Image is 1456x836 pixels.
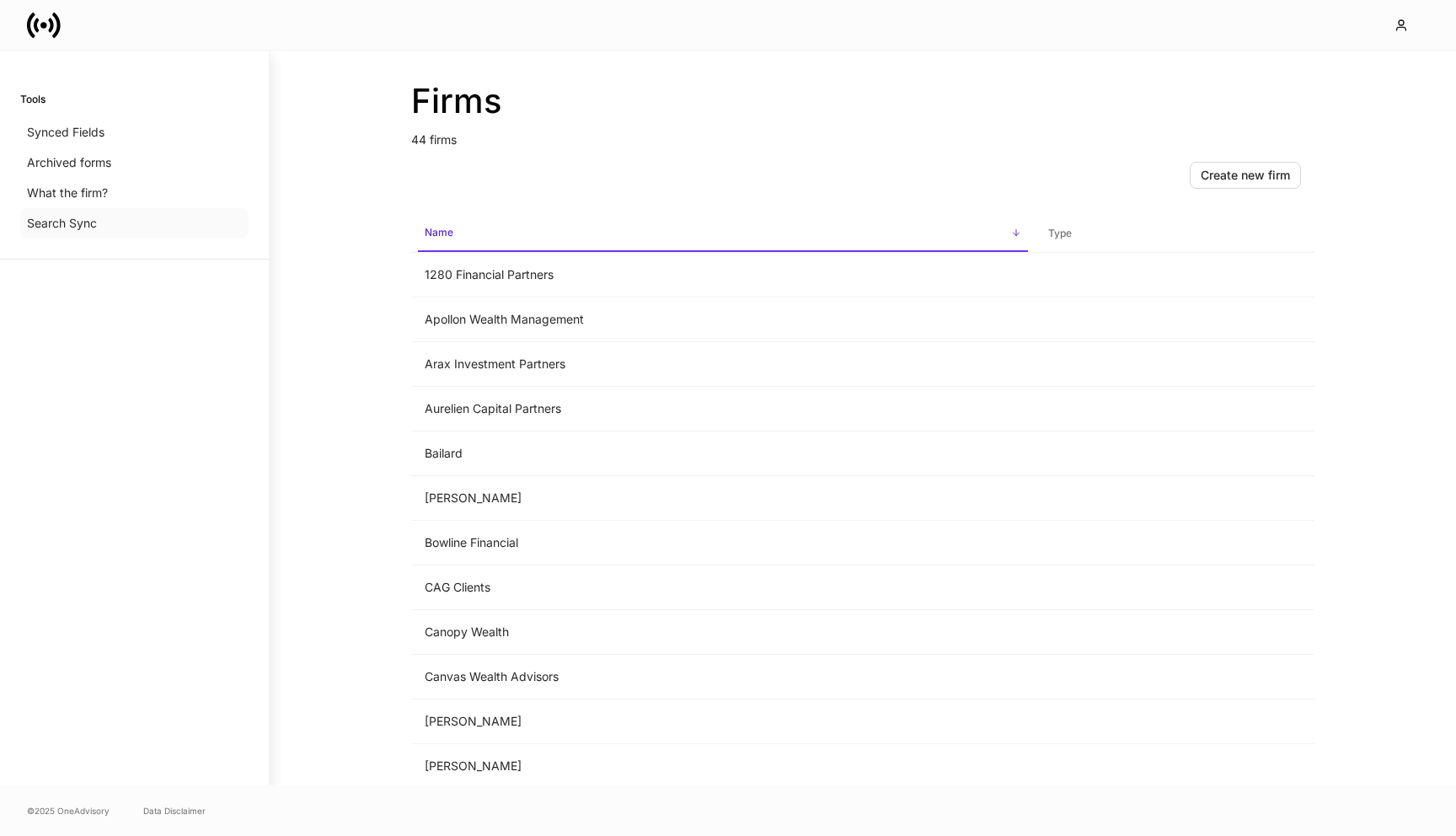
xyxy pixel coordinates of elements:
p: Archived forms [27,154,111,171]
h6: Tools [20,91,45,107]
td: Aurelien Capital Partners [411,387,1035,431]
p: What the firm? [27,185,108,201]
p: Synced Fields [27,124,104,141]
span: © 2025 OneAdvisory [27,804,110,817]
td: Bailard [411,431,1035,476]
a: Search Sync [20,208,249,238]
td: [PERSON_NAME] [411,476,1035,521]
h2: Firms [411,81,1314,121]
td: Canopy Wealth [411,610,1035,655]
td: [PERSON_NAME] [411,699,1035,744]
td: Bowline Financial [411,521,1035,565]
td: Canvas Wealth Advisors [411,655,1035,699]
td: [PERSON_NAME] [411,744,1035,789]
h6: Name [425,224,453,240]
td: Arax Investment Partners [411,342,1035,387]
a: Archived forms [20,147,249,178]
p: Search Sync [27,215,97,232]
td: CAG Clients [411,565,1035,610]
td: 1280 Financial Partners [411,253,1035,297]
span: Name [418,216,1028,252]
a: Synced Fields [20,117,249,147]
button: Create new firm [1190,162,1301,189]
div: Create new firm [1201,169,1290,181]
h6: Type [1048,225,1072,241]
span: Type [1041,217,1308,251]
a: What the firm? [20,178,249,208]
td: Apollon Wealth Management [411,297,1035,342]
p: 44 firms [411,121,1314,148]
a: Data Disclaimer [143,804,206,817]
